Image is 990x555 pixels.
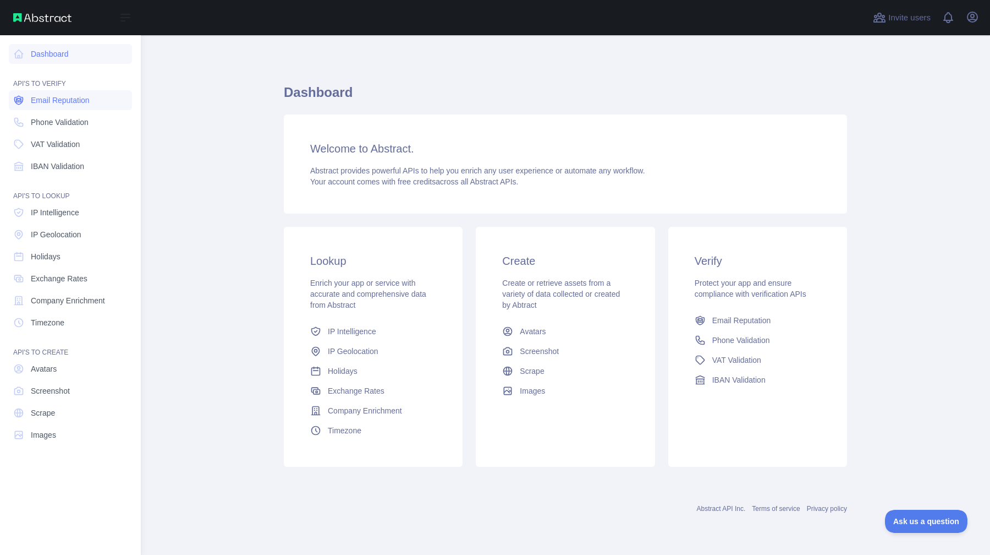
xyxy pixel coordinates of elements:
[13,13,71,22] img: Abstract API
[9,359,132,379] a: Avatars
[31,95,90,106] span: Email Reputation
[498,322,632,341] a: Avatars
[520,326,546,337] span: Avatars
[690,350,825,370] a: VAT Validation
[9,44,132,64] a: Dashboard
[695,253,821,269] h3: Verify
[31,407,55,418] span: Scrape
[9,403,132,423] a: Scrape
[498,381,632,401] a: Images
[712,374,766,385] span: IBAN Validation
[520,346,559,357] span: Screenshot
[520,366,544,377] span: Scrape
[328,385,384,396] span: Exchange Rates
[697,505,746,513] a: Abstract API Inc.
[310,166,645,175] span: Abstract provides powerful APIs to help you enrich any user experience or automate any workflow.
[306,401,441,421] a: Company Enrichment
[31,317,64,328] span: Timezone
[502,279,620,309] span: Create or retrieve assets from a variety of data collected or created by Abtract
[9,335,132,357] div: API'S TO CREATE
[9,178,132,200] div: API'S TO LOOKUP
[888,12,931,24] span: Invite users
[310,279,426,309] span: Enrich your app or service with accurate and comprehensive data from Abstract
[712,355,761,366] span: VAT Validation
[31,295,105,306] span: Company Enrichment
[9,269,132,289] a: Exchange Rates
[31,429,56,440] span: Images
[9,112,132,132] a: Phone Validation
[9,203,132,222] a: IP Intelligence
[328,346,378,357] span: IP Geolocation
[695,279,806,298] span: Protect your app and ensure compliance with verification APIs
[807,505,847,513] a: Privacy policy
[690,370,825,390] a: IBAN Validation
[310,253,436,269] h3: Lookup
[9,156,132,176] a: IBAN Validation
[712,315,771,326] span: Email Reputation
[306,341,441,361] a: IP Geolocation
[498,341,632,361] a: Screenshot
[310,177,518,186] span: Your account comes with across all Abstract APIs.
[871,9,933,26] button: Invite users
[498,361,632,381] a: Scrape
[284,84,847,110] h1: Dashboard
[9,291,132,311] a: Company Enrichment
[328,326,376,337] span: IP Intelligence
[752,505,800,513] a: Terms of service
[9,313,132,333] a: Timezone
[9,90,132,110] a: Email Reputation
[9,225,132,244] a: IP Geolocation
[9,247,132,266] a: Holidays
[502,253,628,269] h3: Create
[306,361,441,381] a: Holidays
[690,330,825,350] a: Phone Validation
[310,141,821,156] h3: Welcome to Abstract.
[9,381,132,401] a: Screenshot
[9,134,132,154] a: VAT Validation
[306,381,441,401] a: Exchange Rates
[328,425,361,436] span: Timezone
[31,251,61,262] span: Holidays
[31,139,80,150] span: VAT Validation
[306,322,441,341] a: IP Intelligence
[31,207,79,218] span: IP Intelligence
[398,177,436,186] span: free credits
[328,405,402,416] span: Company Enrichment
[31,385,70,396] span: Screenshot
[690,311,825,330] a: Email Reputation
[712,335,770,346] span: Phone Validation
[31,117,89,128] span: Phone Validation
[9,425,132,445] a: Images
[31,161,84,172] span: IBAN Validation
[31,273,87,284] span: Exchange Rates
[885,510,968,533] iframe: Toggle Customer Support
[31,363,57,374] span: Avatars
[520,385,545,396] span: Images
[328,366,358,377] span: Holidays
[9,66,132,88] div: API'S TO VERIFY
[306,421,441,440] a: Timezone
[31,229,81,240] span: IP Geolocation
